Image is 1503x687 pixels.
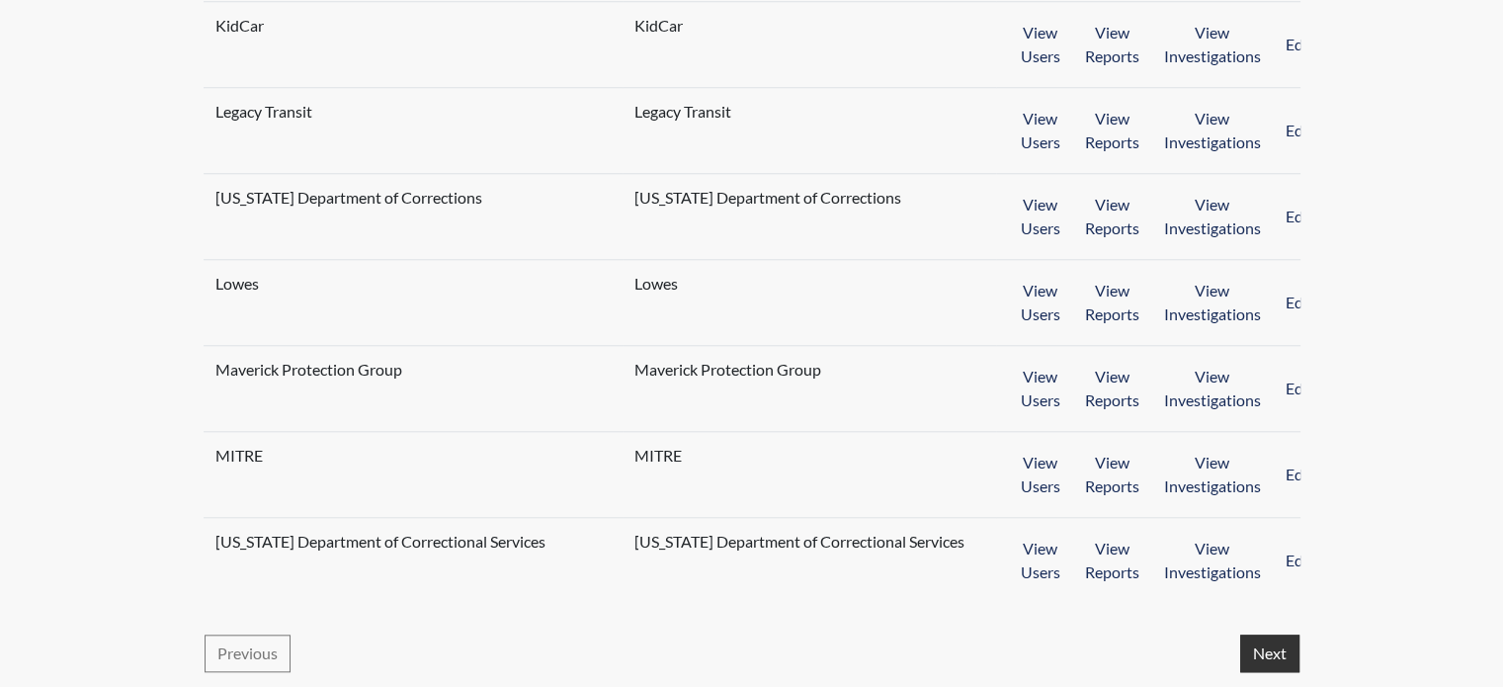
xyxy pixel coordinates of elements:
[1151,272,1274,333] button: View Investigations
[1151,100,1274,161] button: View Investigations
[634,530,964,554] span: [US_STATE] Department of Correctional Services
[1151,530,1274,591] button: View Investigations
[1008,358,1073,419] button: View Users
[634,14,881,38] span: KidCar
[1072,358,1152,419] button: View Reports
[1273,100,1326,161] button: Edit
[1008,14,1073,75] button: View Users
[634,444,881,468] span: MITRE
[1151,186,1274,247] button: View Investigations
[1072,186,1152,247] button: View Reports
[215,272,462,296] span: Lowes
[215,14,462,38] span: KidCar
[1072,14,1152,75] button: View Reports
[634,186,901,210] span: [US_STATE] Department of Corrections
[1273,272,1326,333] button: Edit
[1008,530,1073,591] button: View Users
[634,100,881,124] span: Legacy Transit
[1072,272,1152,333] button: View Reports
[1240,635,1299,672] button: Next
[1072,444,1152,505] button: View Reports
[1273,530,1326,591] button: Edit
[1008,100,1073,161] button: View Users
[215,444,462,468] span: MITRE
[215,358,462,382] span: Maverick Protection Group
[215,186,482,210] span: [US_STATE] Department of Corrections
[205,635,291,672] button: Previous
[1072,530,1152,591] button: View Reports
[1008,272,1073,333] button: View Users
[634,358,881,382] span: Maverick Protection Group
[634,272,881,296] span: Lowes
[215,530,545,554] span: [US_STATE] Department of Correctional Services
[1151,14,1274,75] button: View Investigations
[1273,14,1326,75] button: Edit
[1151,444,1274,505] button: View Investigations
[1273,358,1326,419] button: Edit
[1008,186,1073,247] button: View Users
[1273,444,1326,505] button: Edit
[215,100,462,124] span: Legacy Transit
[1151,358,1274,419] button: View Investigations
[1072,100,1152,161] button: View Reports
[1273,186,1326,247] button: Edit
[1008,444,1073,505] button: View Users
